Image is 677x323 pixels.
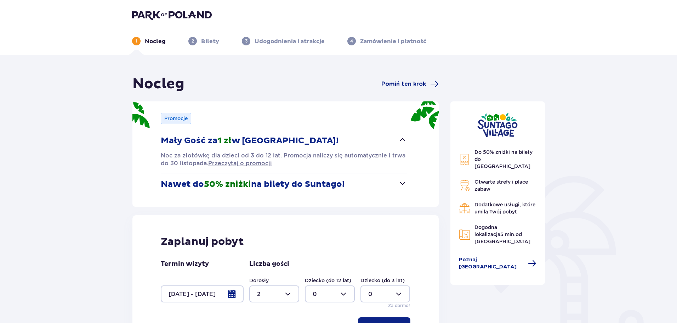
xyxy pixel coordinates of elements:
[249,260,289,268] p: Liczba gości
[245,38,248,44] p: 3
[161,135,338,146] p: Mały Gość za w [GEOGRAPHIC_DATA]!
[360,277,405,284] label: Dziecko (do 3 lat)
[161,130,407,152] button: Mały Gość za1 złw [GEOGRAPHIC_DATA]!
[388,302,410,309] p: Za darmo!
[360,38,426,45] p: Zamówienie i płatność
[474,202,535,215] span: Dodatkowe usługi, które umilą Twój pobyt
[381,80,426,88] span: Pomiń ten krok
[188,37,219,45] div: 2Bilety
[474,224,530,244] span: Dogodna lokalizacja od [GEOGRAPHIC_DATA]
[459,256,537,271] a: Poznaj [GEOGRAPHIC_DATA]
[305,277,351,284] label: Dziecko (do 12 lat)
[161,179,345,190] p: Nawet do na bilety do Suntago!
[136,38,137,44] p: 1
[192,38,194,44] p: 2
[132,10,212,20] img: Park of Poland logo
[161,152,407,167] p: Noc za złotówkę dla dzieci od 3 do 12 lat. Promocja naliczy się automatycznie i trwa do 30 listop...
[161,260,209,268] p: Termin wizyty
[459,202,470,214] img: Restaurant Icon
[132,37,166,45] div: 1Nocleg
[161,235,244,249] p: Zaplanuj pobyt
[208,160,272,167] a: Przeczytaj o promocji
[217,135,232,146] span: 1 zł
[459,180,470,191] img: Grill Icon
[381,80,439,88] a: Pomiń ten krok
[474,179,528,192] span: Otwarte strefy i place zabaw
[347,37,426,45] div: 4Zamówienie i płatność
[249,277,269,284] label: Dorosły
[161,152,407,167] div: Mały Gość za1 złw [GEOGRAPHIC_DATA]!
[477,113,518,137] img: Suntago Village
[474,149,533,169] span: Do 50% zniżki na bilety do [GEOGRAPHIC_DATA]
[164,115,188,122] p: Promocje
[350,38,353,44] p: 4
[161,173,407,195] button: Nawet do50% zniżkina bilety do Suntago!
[459,229,470,240] img: Map Icon
[201,38,219,45] p: Bilety
[459,256,524,271] span: Poznaj [GEOGRAPHIC_DATA]
[145,38,166,45] p: Nocleg
[459,154,470,165] img: Discount Icon
[500,232,516,237] span: 5 min.
[204,179,251,190] span: 50% zniżki
[242,37,325,45] div: 3Udogodnienia i atrakcje
[255,38,325,45] p: Udogodnienia i atrakcje
[132,75,184,93] h1: Nocleg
